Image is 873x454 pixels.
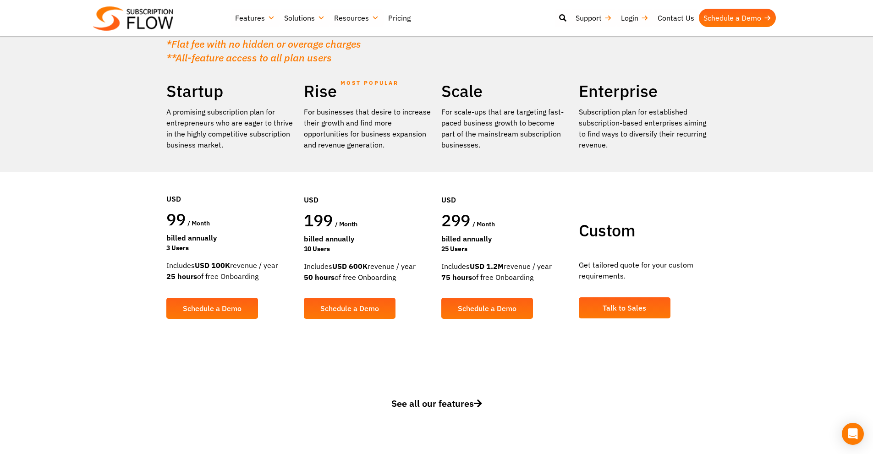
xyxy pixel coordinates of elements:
[579,106,707,150] p: Subscription plan for established subscription-based enterprises aiming to find ways to diversify...
[603,304,646,312] span: Talk to Sales
[304,81,432,102] h2: Rise
[195,261,230,270] strong: USD 100K
[187,219,210,227] span: / month
[441,261,570,283] div: Includes revenue / year of free Onboarding
[441,298,533,319] a: Schedule a Demo
[304,209,333,231] span: 199
[231,9,280,27] a: Features
[571,9,616,27] a: Support
[280,9,329,27] a: Solutions
[304,261,432,283] div: Includes revenue / year of free Onboarding
[579,81,707,102] h2: Enterprise
[653,9,699,27] a: Contact Us
[166,243,295,253] div: 3 Users
[166,51,332,64] em: **All-feature access to all plan users
[441,81,570,102] h2: Scale
[579,297,670,318] a: Talk to Sales
[384,9,415,27] a: Pricing
[166,397,707,424] a: See all our features
[304,233,432,244] div: Billed Annually
[616,9,653,27] a: Login
[166,81,295,102] h2: Startup
[579,259,707,281] p: Get tailored quote for your custom requirements.
[441,106,570,150] div: For scale-ups that are targeting fast-paced business growth to become part of the mainstream subs...
[441,209,471,231] span: 299
[340,72,399,93] span: MOST POPULAR
[183,305,242,312] span: Schedule a Demo
[93,6,173,31] img: Subscriptionflow
[699,9,776,27] a: Schedule a Demo
[441,273,472,282] strong: 75 hours
[304,273,335,282] strong: 50 hours
[166,106,295,150] p: A promising subscription plan for entrepreneurs who are eager to thrive in the highly competitive...
[472,220,495,228] span: / month
[304,244,432,254] div: 10 Users
[166,260,295,282] div: Includes revenue / year of free Onboarding
[441,244,570,254] div: 25 Users
[304,298,395,319] a: Schedule a Demo
[166,37,361,50] em: *Flat fee with no hidden or overage charges
[335,220,357,228] span: / month
[320,305,379,312] span: Schedule a Demo
[458,305,516,312] span: Schedule a Demo
[166,208,186,230] span: 99
[470,262,504,271] strong: USD 1.2M
[329,9,384,27] a: Resources
[166,232,295,243] div: Billed Annually
[166,298,258,319] a: Schedule a Demo
[332,262,368,271] strong: USD 600K
[166,166,295,209] div: USD
[842,423,864,445] div: Open Intercom Messenger
[579,219,635,241] span: Custom
[304,106,432,150] div: For businesses that desire to increase their growth and find more opportunities for business expa...
[441,233,570,244] div: Billed Annually
[441,167,570,210] div: USD
[304,167,432,210] div: USD
[391,397,482,410] span: See all our features
[166,272,197,281] strong: 25 hours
